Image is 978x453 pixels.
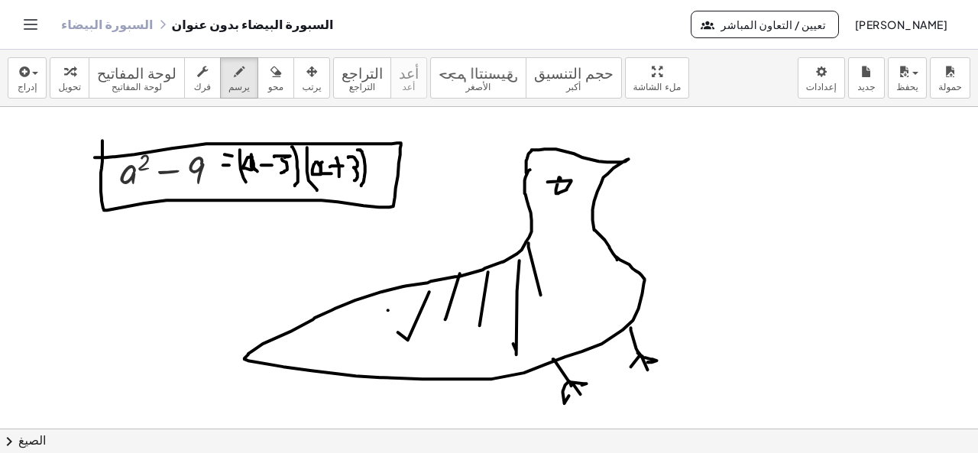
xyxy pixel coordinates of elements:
[302,82,321,92] font: يرتب
[58,82,81,92] font: تحويل
[430,57,526,99] button: حجم التنسيقالأصغر
[691,11,839,38] button: تعيين / التعاون المباشر
[61,17,154,32] a: السبورة البيضاء
[403,82,416,92] font: أعد
[97,64,176,79] font: لوحة المفاتيح
[798,57,845,99] button: إعدادات
[342,64,383,79] font: التراجع
[18,12,43,37] button: تبديل التنقل
[848,57,885,99] button: جديد
[930,57,970,99] button: حمولة
[399,64,419,79] font: أعد
[806,82,837,92] font: إعدادات
[888,57,927,99] button: يحفظ
[228,82,250,92] font: يرسم
[938,82,962,92] font: حمولة
[633,82,682,92] font: ملء الشاشة
[61,16,154,32] font: السبورة البيضاء
[526,57,622,99] button: حجم التنسيقأكبر
[89,57,185,99] button: لوحة المفاتيحلوحة المفاتيح
[855,18,947,31] font: [PERSON_NAME]
[842,11,960,38] button: [PERSON_NAME]
[112,82,162,92] font: لوحة المفاتيح
[184,57,221,99] button: فرك
[268,82,283,92] font: محو
[220,57,258,99] button: يرسم
[50,57,89,99] button: تحويل
[896,82,918,92] font: يحفظ
[349,82,375,92] font: التراجع
[566,82,581,92] font: أكبر
[390,57,427,99] button: أعدأعد
[465,82,491,92] font: الأصغر
[439,64,518,79] font: حجم التنسيق
[194,82,211,92] font: فرك
[534,64,614,79] font: حجم التنسيق
[625,57,690,99] button: ملء الشاشة
[8,57,47,99] button: إدراج
[293,57,330,99] button: يرتب
[721,18,826,31] font: تعيين / التعاون المباشر
[333,57,391,99] button: التراجعالتراجع
[257,57,294,99] button: محو
[18,82,37,92] font: إدراج
[857,82,875,92] font: جديد
[18,433,47,448] font: الصيغ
